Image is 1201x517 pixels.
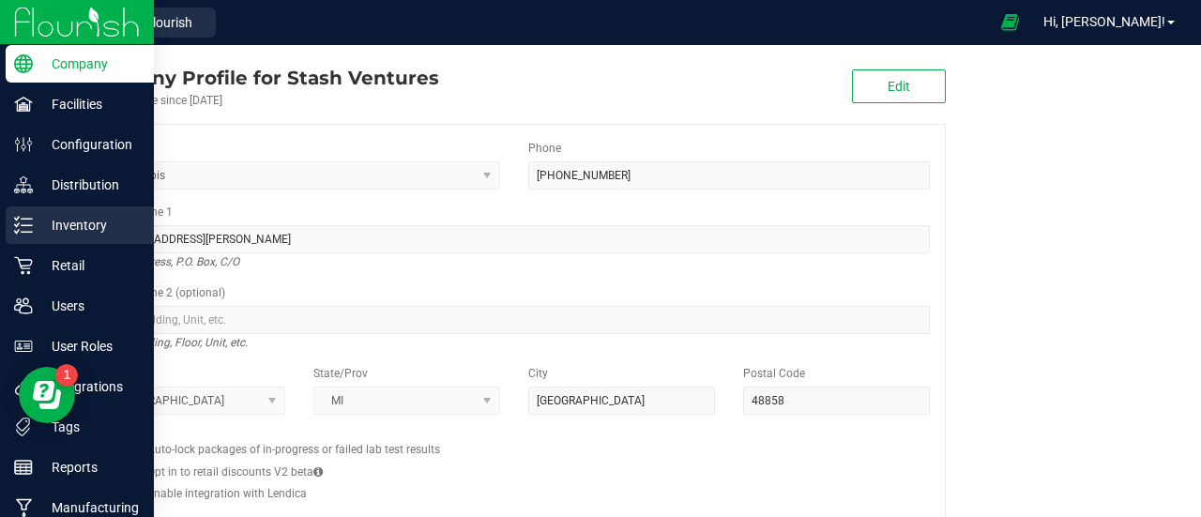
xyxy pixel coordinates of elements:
[852,69,946,103] button: Edit
[528,140,561,157] label: Phone
[528,365,548,382] label: City
[14,54,33,73] inline-svg: Company
[33,133,145,156] p: Configuration
[33,214,145,236] p: Inventory
[743,387,930,415] input: Postal Code
[14,297,33,315] inline-svg: Users
[147,464,323,480] label: Opt in to retail discounts V2 beta
[19,367,75,423] iframe: Resource center
[83,92,439,109] div: Account active since [DATE]
[55,364,78,387] iframe: Resource center unread badge
[33,295,145,317] p: Users
[989,4,1031,40] span: Open Ecommerce Menu
[99,331,248,354] i: Suite, Building, Floor, Unit, etc.
[33,416,145,438] p: Tags
[528,387,715,415] input: City
[83,64,439,92] div: Stash Ventures
[14,377,33,396] inline-svg: Integrations
[313,365,368,382] label: State/Prov
[147,485,307,502] label: Enable integration with Lendica
[33,53,145,75] p: Company
[14,458,33,477] inline-svg: Reports
[888,79,910,94] span: Edit
[33,174,145,196] p: Distribution
[743,365,805,382] label: Postal Code
[14,498,33,517] inline-svg: Manufacturing
[33,375,145,398] p: Integrations
[14,95,33,114] inline-svg: Facilities
[147,441,440,458] label: Auto-lock packages of in-progress or failed lab test results
[99,306,930,334] input: Suite, Building, Unit, etc.
[1043,14,1165,29] span: Hi, [PERSON_NAME]!
[33,254,145,277] p: Retail
[99,429,930,441] h2: Configs
[14,337,33,356] inline-svg: User Roles
[14,216,33,235] inline-svg: Inventory
[33,93,145,115] p: Facilities
[33,456,145,479] p: Reports
[99,225,930,253] input: Address
[33,335,145,357] p: User Roles
[14,135,33,154] inline-svg: Configuration
[14,418,33,436] inline-svg: Tags
[528,161,930,190] input: (123) 456-7890
[99,284,225,301] label: Address Line 2 (optional)
[14,175,33,194] inline-svg: Distribution
[99,251,239,273] i: Street address, P.O. Box, C/O
[14,256,33,275] inline-svg: Retail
